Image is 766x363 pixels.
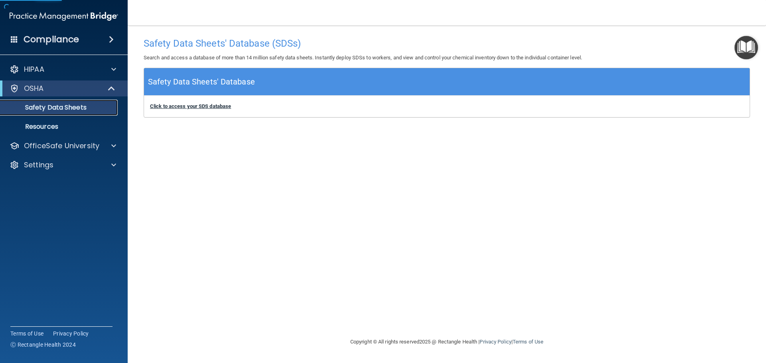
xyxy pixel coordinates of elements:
[10,330,43,337] a: Terms of Use
[10,65,116,74] a: HIPAA
[148,75,255,89] h5: Safety Data Sheets' Database
[513,339,543,345] a: Terms of Use
[10,8,118,24] img: PMB logo
[10,141,116,151] a: OfficeSafe University
[144,38,750,49] h4: Safety Data Sheets' Database (SDSs)
[24,141,99,151] p: OfficeSafe University
[24,65,44,74] p: HIPAA
[150,103,231,109] a: Click to access your SDS database
[5,104,114,112] p: Safety Data Sheets
[24,84,44,93] p: OSHA
[480,339,511,345] a: Privacy Policy
[24,160,53,170] p: Settings
[144,53,750,63] p: Search and access a database of more than 14 million safety data sheets. Instantly deploy SDSs to...
[53,330,89,337] a: Privacy Policy
[24,34,79,45] h4: Compliance
[10,160,116,170] a: Settings
[10,341,76,349] span: Ⓒ Rectangle Health 2024
[10,84,116,93] a: OSHA
[628,306,756,338] iframe: Drift Widget Chat Controller
[5,123,114,131] p: Resources
[301,329,592,355] div: Copyright © All rights reserved 2025 @ Rectangle Health | |
[734,36,758,59] button: Open Resource Center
